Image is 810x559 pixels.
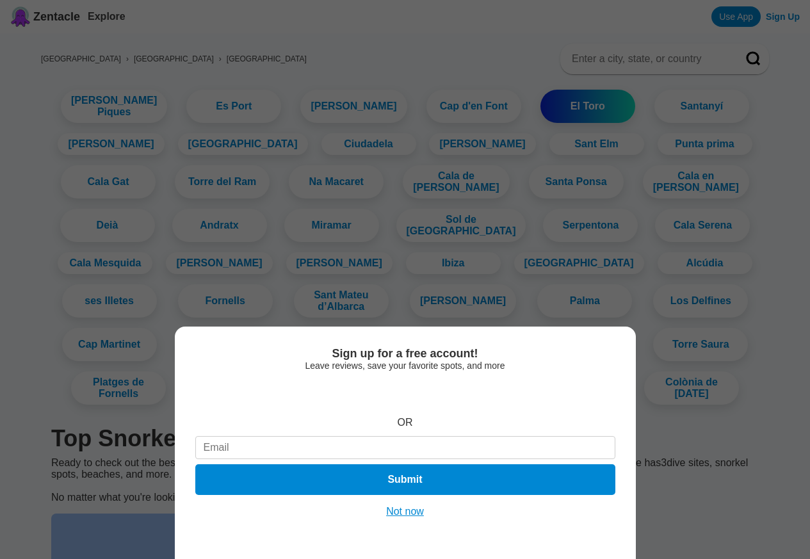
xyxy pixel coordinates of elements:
button: Submit [195,464,615,495]
div: OR [398,417,413,428]
input: Email [195,436,615,459]
button: Not now [382,505,428,518]
div: Leave reviews, save your favorite spots, and more [195,361,615,371]
div: Sign up for a free account! [195,347,615,361]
